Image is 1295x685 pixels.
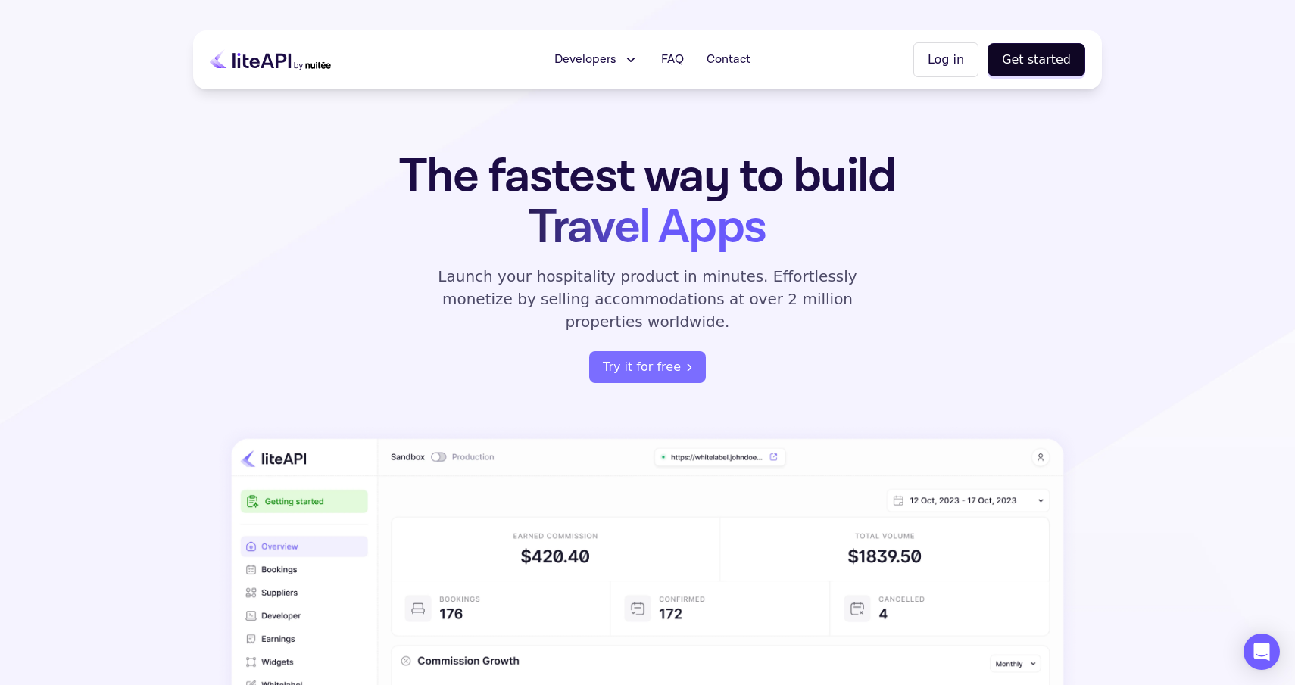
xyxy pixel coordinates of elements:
button: Log in [913,42,978,77]
p: Launch your hospitality product in minutes. Effortlessly monetize by selling accommodations at ov... [420,265,875,333]
button: Try it for free [589,351,706,383]
div: Open Intercom Messenger [1244,634,1280,670]
button: Developers [545,45,647,75]
a: register [589,351,706,383]
span: Travel Apps [529,196,766,259]
h1: The fastest way to build [351,151,944,253]
span: Contact [707,51,750,69]
a: FAQ [652,45,693,75]
span: Developers [554,51,616,69]
button: Get started [988,43,1085,76]
a: Contact [697,45,760,75]
span: FAQ [661,51,684,69]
